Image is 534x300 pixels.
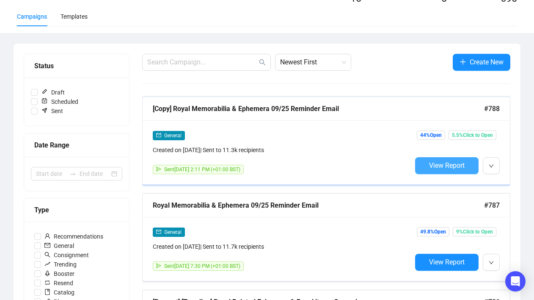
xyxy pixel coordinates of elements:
[259,59,266,66] span: search
[44,242,50,248] span: mail
[164,263,240,269] span: Sent [DATE] 7:30 PM (+01:00 BST)
[153,242,412,251] div: Created on [DATE] | Sent to 11.7k recipients
[415,254,479,271] button: View Report
[164,229,182,235] span: General
[164,167,240,172] span: Sent [DATE] 2:11 PM (+01:00 BST)
[44,252,50,258] span: search
[147,57,257,67] input: Search Campaign...
[429,258,465,266] span: View Report
[44,289,50,295] span: book
[44,280,50,286] span: retweet
[449,131,496,140] span: 5.5% Click to Open
[34,205,119,215] div: Type
[41,269,78,278] span: Booster
[38,88,68,97] span: Draft
[153,103,484,114] div: [Copy] Royal Memorabilia & Ephemera 09/25 Reminder Email
[34,140,119,150] div: Date Range
[417,227,449,236] span: 49.8% Open
[44,233,50,239] span: user
[34,61,119,71] div: Status
[153,145,412,155] div: Created on [DATE] | Sent to 11.3k recipients
[44,261,50,267] span: rise
[41,288,78,297] span: Catalog
[417,131,445,140] span: 44% Open
[164,133,182,139] span: General
[142,97,510,185] a: [Copy] Royal Memorabilia & Ephemera 09/25 Reminder Email#788mailGeneralCreated on [DATE]| Sent to...
[69,170,76,177] span: to
[505,271,526,292] div: Open Intercom Messenger
[460,58,466,65] span: plus
[156,229,161,234] span: mail
[41,241,77,250] span: General
[453,227,496,236] span: 9% Click to Open
[142,193,510,281] a: Royal Memorabilia & Ephemera 09/25 Reminder Email#787mailGeneralCreated on [DATE]| Sent to 11.7k ...
[484,200,500,211] span: #787
[38,106,66,116] span: Sent
[489,260,494,265] span: down
[489,164,494,169] span: down
[80,169,110,178] input: End date
[36,169,66,178] input: Start date
[17,12,47,21] div: Campaigns
[156,133,161,138] span: mail
[41,260,80,269] span: Trending
[41,232,107,241] span: Recommendations
[41,278,77,288] span: Resend
[470,57,504,67] span: Create New
[484,103,500,114] span: #788
[41,250,92,260] span: Consignment
[69,170,76,177] span: swap-right
[153,200,484,211] div: Royal Memorabilia & Ephemera 09/25 Reminder Email
[156,167,161,172] span: send
[280,54,346,70] span: Newest First
[429,161,465,169] span: View Report
[38,97,82,106] span: Scheduled
[415,157,479,174] button: View Report
[453,54,510,71] button: Create New
[156,263,161,268] span: send
[44,270,50,276] span: rocket
[61,12,88,21] div: Templates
